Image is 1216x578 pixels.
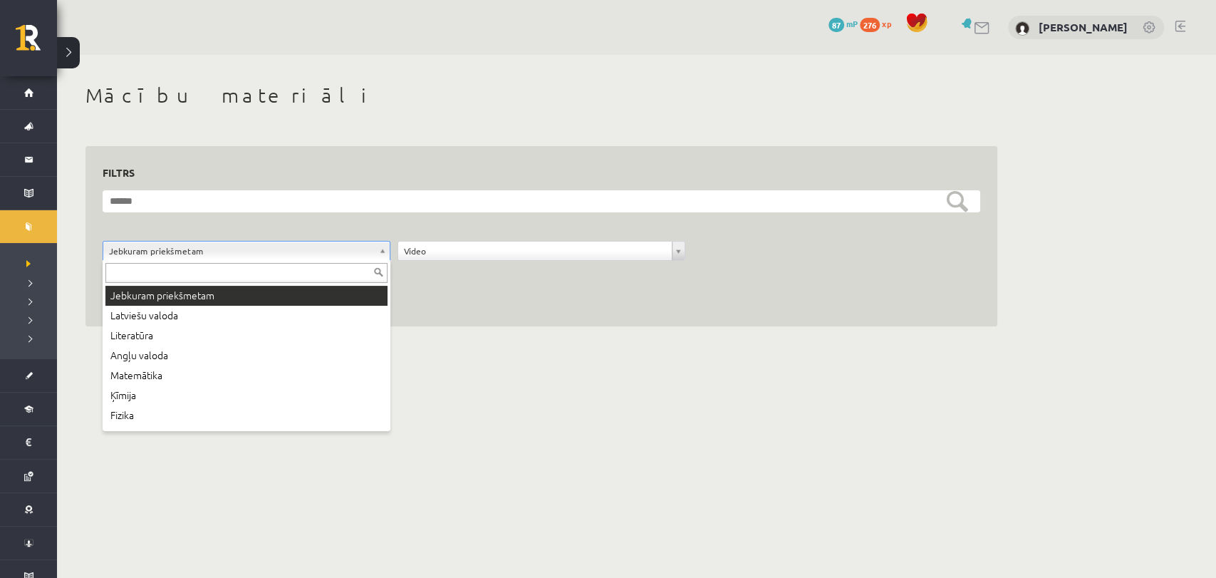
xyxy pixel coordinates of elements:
[105,386,388,406] div: Ķīmija
[105,306,388,326] div: Latviešu valoda
[105,286,388,306] div: Jebkuram priekšmetam
[105,406,388,425] div: Fizika
[105,366,388,386] div: Matemātika
[105,346,388,366] div: Angļu valoda
[105,425,388,445] div: Ģeogrāfija
[105,326,388,346] div: Literatūra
